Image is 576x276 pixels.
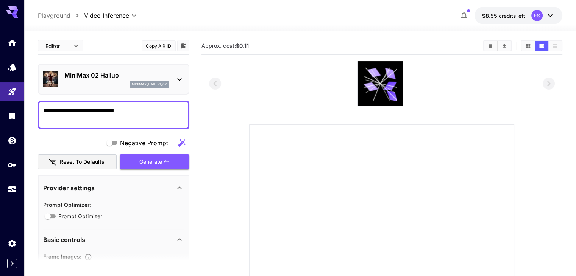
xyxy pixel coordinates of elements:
[8,87,17,96] div: Playground
[64,71,169,80] p: MiniMax 02 Hailuo
[484,41,497,51] button: Clear All
[8,38,17,47] div: Home
[8,160,17,170] div: API Keys
[43,235,85,244] p: Basic controls
[8,239,17,248] div: Settings
[535,41,548,51] button: Show media in video view
[38,154,117,170] button: Reset to defaults
[84,11,129,20] span: Video Inference
[43,202,91,208] span: Prompt Optimizer :
[142,40,176,51] button: Copy AIR ID
[8,136,17,145] div: Wallet
[8,111,17,121] div: Library
[531,10,543,21] div: FS
[38,11,84,20] nav: breadcrumb
[8,62,17,72] div: Models
[139,157,162,167] span: Generate
[43,183,95,192] p: Provider settings
[8,185,17,194] div: Usage
[483,40,512,51] div: Clear AllDownload All
[43,231,184,249] div: Basic controls
[120,138,168,147] span: Negative Prompt
[236,42,248,49] b: $0.11
[43,179,184,197] div: Provider settings
[521,40,562,51] div: Show media in grid viewShow media in video viewShow media in list view
[498,41,511,51] button: Download All
[7,259,17,268] button: Expand sidebar
[548,41,562,51] button: Show media in list view
[120,154,189,170] button: Generate
[132,82,167,87] p: minimax_hailuo_02
[521,41,535,51] button: Show media in grid view
[475,7,562,24] button: $8.55078FS
[482,12,525,20] div: $8.55078
[180,41,187,50] button: Add to library
[201,42,248,49] span: Approx. cost:
[499,12,525,19] span: credits left
[38,11,70,20] a: Playground
[482,12,499,19] span: $8.55
[45,42,69,50] span: Editor
[43,68,184,91] div: MiniMax 02 Hailuominimax_hailuo_02
[58,212,102,220] span: Prompt Optimizer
